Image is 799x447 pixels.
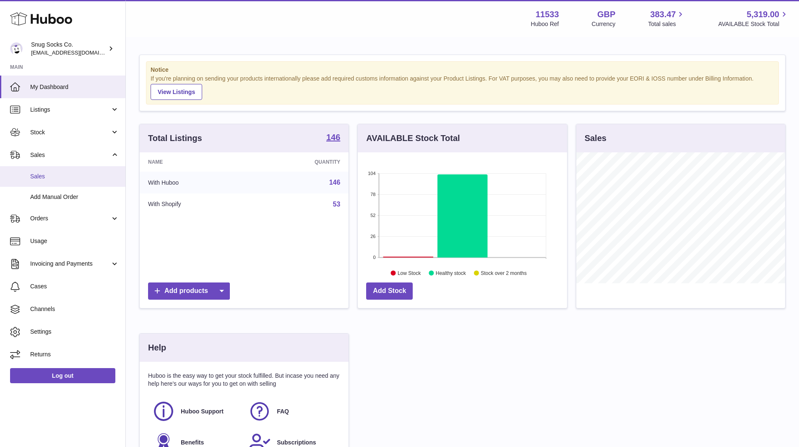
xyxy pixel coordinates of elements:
[140,172,252,193] td: With Huboo
[398,270,421,276] text: Low Stock
[30,328,119,336] span: Settings
[152,400,240,423] a: Huboo Support
[366,282,413,300] a: Add Stock
[277,408,289,416] span: FAQ
[326,133,340,143] a: 146
[30,214,110,222] span: Orders
[30,83,119,91] span: My Dashboard
[718,20,789,28] span: AVAILABLE Stock Total
[747,9,779,20] span: 5,319.00
[592,20,616,28] div: Currency
[648,20,685,28] span: Total sales
[277,439,316,447] span: Subscriptions
[329,179,341,186] a: 146
[140,152,252,172] th: Name
[252,152,349,172] th: Quantity
[481,270,527,276] text: Stock over 2 months
[648,9,685,28] a: 383.47 Total sales
[151,75,774,100] div: If you're planning on sending your products internationally please add required customs informati...
[585,133,606,144] h3: Sales
[30,151,110,159] span: Sales
[181,439,204,447] span: Benefits
[371,234,376,239] text: 26
[30,173,119,180] span: Sales
[366,133,460,144] h3: AVAILABLE Stock Total
[368,171,375,176] text: 104
[333,201,341,208] a: 53
[151,66,774,74] strong: Notice
[371,192,376,197] text: 78
[10,368,115,383] a: Log out
[373,255,376,260] text: 0
[30,305,119,313] span: Channels
[30,106,110,114] span: Listings
[531,20,559,28] div: Huboo Ref
[30,193,119,201] span: Add Manual Order
[597,9,615,20] strong: GBP
[31,49,123,56] span: [EMAIL_ADDRESS][DOMAIN_NAME]
[436,270,466,276] text: Healthy stock
[30,282,119,290] span: Cases
[10,42,23,55] img: info@snugsocks.co.uk
[30,237,119,245] span: Usage
[148,282,230,300] a: Add products
[151,84,202,100] a: View Listings
[30,350,119,358] span: Returns
[148,372,340,388] p: Huboo is the easy way to get your stock fulfilled. But incase you need any help here's our ways f...
[140,193,252,215] td: With Shopify
[30,128,110,136] span: Stock
[248,400,336,423] a: FAQ
[718,9,789,28] a: 5,319.00 AVAILABLE Stock Total
[30,260,110,268] span: Invoicing and Payments
[326,133,340,141] strong: 146
[181,408,224,416] span: Huboo Support
[371,213,376,218] text: 52
[148,342,166,353] h3: Help
[148,133,202,144] h3: Total Listings
[536,9,559,20] strong: 11533
[650,9,676,20] span: 383.47
[31,41,107,57] div: Snug Socks Co.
